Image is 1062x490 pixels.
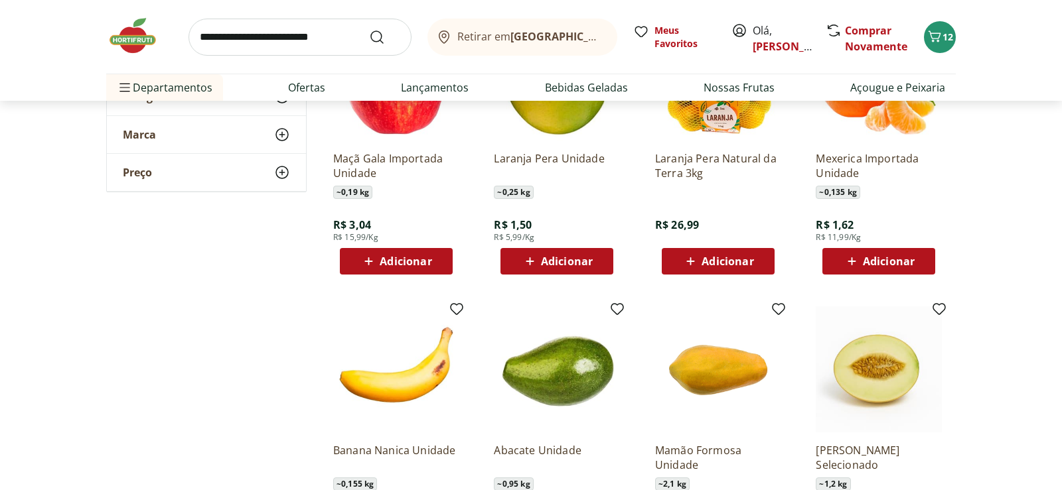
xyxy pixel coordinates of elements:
button: Adicionar [822,248,935,275]
span: Marca [123,128,156,141]
span: R$ 5,99/Kg [494,232,534,243]
a: Laranja Pera Natural da Terra 3kg [655,151,781,180]
button: Preço [107,154,306,191]
span: Adicionar [863,256,915,267]
a: Meus Favoritos [633,24,716,50]
span: ~ 0,19 kg [333,186,372,199]
span: Departamentos [117,72,212,103]
span: Olá, [753,23,812,54]
button: Adicionar [500,248,613,275]
span: ~ 0,135 kg [816,186,860,199]
button: Retirar em[GEOGRAPHIC_DATA]/[GEOGRAPHIC_DATA] [427,19,617,56]
img: Mamão Formosa Unidade [655,306,781,432]
button: Submit Search [369,29,401,45]
a: Mexerica Importada Unidade [816,151,942,180]
button: Marca [107,116,306,153]
a: Banana Nanica Unidade [333,443,459,472]
span: Meus Favoritos [654,24,716,50]
button: Adicionar [662,248,775,275]
span: R$ 1,62 [816,217,854,232]
span: Preço [123,166,152,179]
a: Abacate Unidade [494,443,620,472]
a: Nossas Frutas [704,80,775,95]
a: Laranja Pera Unidade [494,151,620,180]
a: [PERSON_NAME] Selecionado [816,443,942,472]
a: Lançamentos [401,80,469,95]
a: Comprar Novamente [845,23,907,54]
button: Adicionar [340,248,453,275]
img: Abacate Unidade [494,306,620,432]
span: R$ 3,04 [333,217,371,232]
img: Hortifruti [106,16,173,56]
span: Adicionar [541,256,593,267]
input: search [189,19,412,56]
button: Menu [117,72,133,103]
span: R$ 26,99 [655,217,699,232]
b: [GEOGRAPHIC_DATA]/[GEOGRAPHIC_DATA] [510,29,734,44]
span: R$ 15,99/Kg [333,232,378,243]
button: Carrinho [924,21,956,53]
span: Retirar em [457,31,604,42]
a: Mamão Formosa Unidade [655,443,781,472]
a: Bebidas Geladas [545,80,628,95]
img: Melão Amarelo Selecionado [816,306,942,432]
span: Adicionar [702,256,753,267]
img: Banana Nanica Unidade [333,306,459,432]
span: ~ 0,25 kg [494,186,533,199]
span: 12 [943,31,953,43]
a: [PERSON_NAME] [753,39,839,54]
span: R$ 11,99/Kg [816,232,861,243]
span: Adicionar [380,256,431,267]
a: Açougue e Peixaria [850,80,945,95]
a: Ofertas [288,80,325,95]
span: R$ 1,50 [494,217,532,232]
a: Maçã Gala Importada Unidade [333,151,459,180]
